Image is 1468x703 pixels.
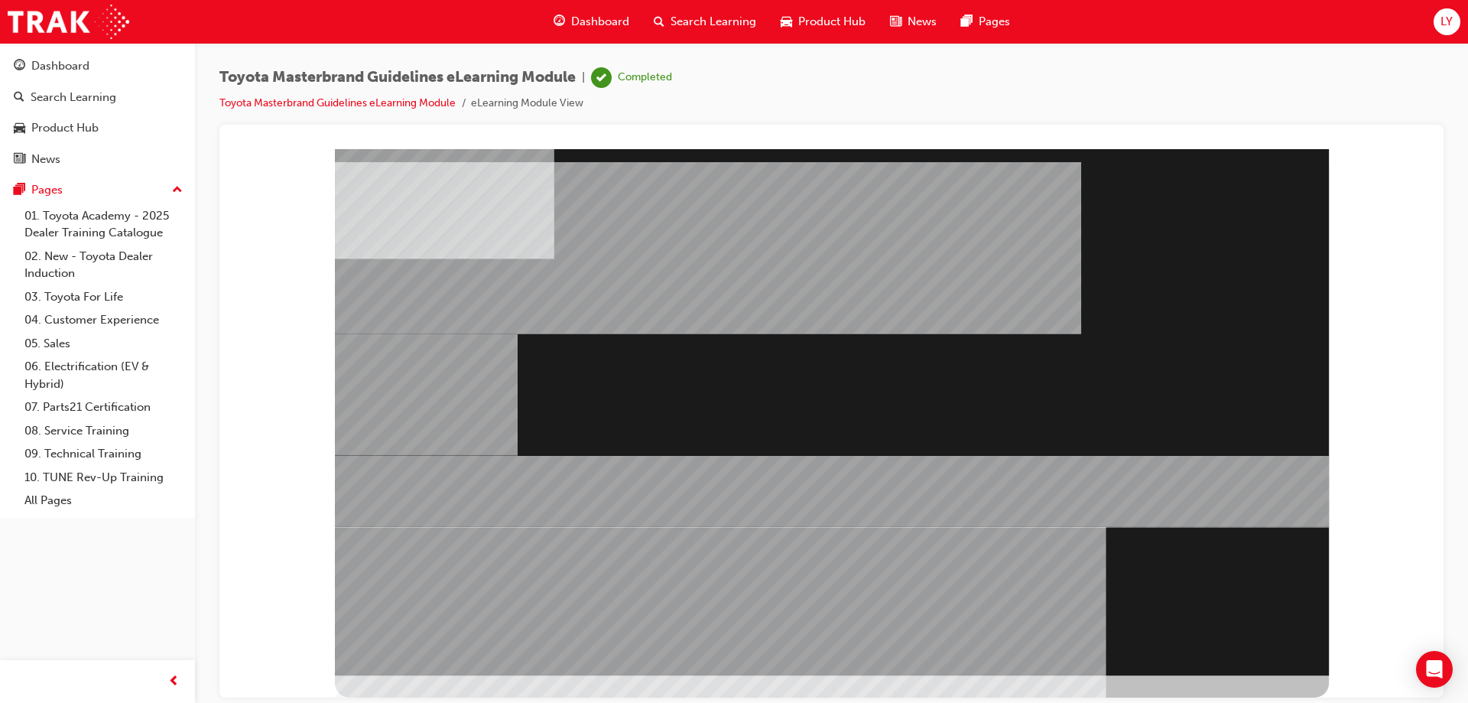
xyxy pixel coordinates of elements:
[618,70,672,85] div: Completed
[168,672,180,692] span: prev-icon
[18,466,189,490] a: 10. TUNE Rev-Up Training
[18,308,189,332] a: 04. Customer Experience
[6,114,189,142] a: Product Hub
[654,12,664,31] span: search-icon
[768,6,878,37] a: car-iconProduct Hub
[541,6,641,37] a: guage-iconDashboard
[172,181,183,200] span: up-icon
[798,13,866,31] span: Product Hub
[14,91,24,105] span: search-icon
[471,95,583,112] li: eLearning Module View
[219,69,576,86] span: Toyota Masterbrand Guidelines eLearning Module
[18,204,189,245] a: 01. Toyota Academy - 2025 Dealer Training Catalogue
[979,13,1010,31] span: Pages
[6,176,189,204] button: Pages
[31,119,99,137] div: Product Hub
[878,6,949,37] a: news-iconNews
[6,145,189,174] a: News
[18,442,189,466] a: 09. Technical Training
[949,6,1022,37] a: pages-iconPages
[31,89,116,106] div: Search Learning
[31,57,89,75] div: Dashboard
[6,49,189,176] button: DashboardSearch LearningProduct HubNews
[8,5,129,39] img: Trak
[31,151,60,168] div: News
[554,12,565,31] span: guage-icon
[18,332,189,356] a: 05. Sales
[781,12,792,31] span: car-icon
[1416,651,1453,688] div: Open Intercom Messenger
[18,489,189,513] a: All Pages
[31,181,63,199] div: Pages
[18,355,189,395] a: 06. Electrification (EV & Hybrid)
[582,69,585,86] span: |
[671,13,756,31] span: Search Learning
[6,52,189,80] a: Dashboard
[219,96,456,109] a: Toyota Masterbrand Guidelines eLearning Module
[571,13,629,31] span: Dashboard
[591,67,612,88] span: learningRecordVerb_COMPLETE-icon
[18,419,189,443] a: 08. Service Training
[1434,8,1460,35] button: LY
[641,6,768,37] a: search-iconSearch Learning
[14,153,25,167] span: news-icon
[18,245,189,285] a: 02. New - Toyota Dealer Induction
[890,12,901,31] span: news-icon
[18,285,189,309] a: 03. Toyota For Life
[14,122,25,135] span: car-icon
[14,60,25,73] span: guage-icon
[18,395,189,419] a: 07. Parts21 Certification
[14,184,25,197] span: pages-icon
[908,13,937,31] span: News
[1440,13,1453,31] span: LY
[961,12,973,31] span: pages-icon
[103,526,849,698] div: 1. The Toyota colour palette consists of three primary colours: Black, white, Toyota red and six ...
[6,83,189,112] a: Search Learning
